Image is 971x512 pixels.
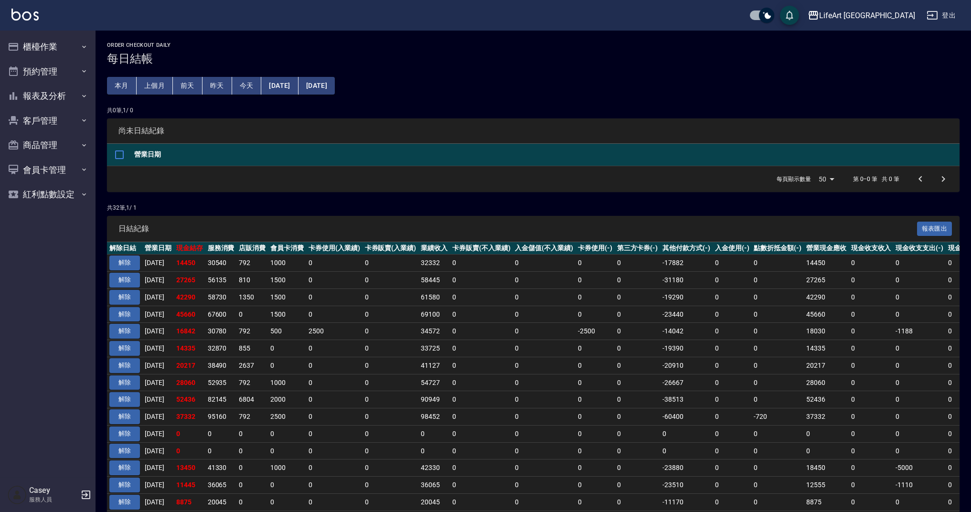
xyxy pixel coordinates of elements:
td: 0 [306,408,363,426]
td: 0 [849,323,894,340]
td: [DATE] [142,374,174,391]
td: 0 [893,442,946,459]
button: [DATE] [299,77,335,95]
h5: Casey [29,486,78,495]
td: 0 [363,255,419,272]
td: 0 [174,425,205,442]
button: 解除 [109,444,140,459]
td: 0 [576,272,615,289]
td: 0 [713,272,752,289]
td: 0 [615,408,661,426]
td: 0 [751,255,804,272]
td: 32332 [418,255,450,272]
td: 792 [236,374,268,391]
td: 792 [236,255,268,272]
button: 解除 [109,273,140,288]
td: [DATE] [142,323,174,340]
th: 營業現金應收 [804,242,849,255]
td: 0 [268,425,306,442]
th: 入金儲值(不入業績) [512,242,576,255]
td: 52436 [804,391,849,408]
button: 商品管理 [4,133,92,158]
td: [DATE] [142,459,174,477]
td: -19390 [660,340,713,357]
td: 1000 [268,374,306,391]
td: 0 [849,425,894,442]
button: 解除 [109,358,140,373]
td: 0 [713,323,752,340]
img: Logo [11,9,39,21]
td: 0 [512,288,576,306]
td: 18030 [804,323,849,340]
td: 0 [849,306,894,323]
p: 第 0–0 筆 共 0 筆 [853,175,899,183]
td: 0 [450,323,513,340]
td: 14450 [174,255,205,272]
td: 0 [306,374,363,391]
td: 0 [576,306,615,323]
td: -720 [751,408,804,426]
td: 41330 [205,459,237,477]
td: 30780 [205,323,237,340]
td: 0 [615,442,661,459]
th: 卡券使用(入業績) [306,242,363,255]
button: 登出 [923,7,960,24]
td: 0 [576,425,615,442]
button: save [780,6,799,25]
button: 解除 [109,478,140,492]
td: 27265 [174,272,205,289]
button: 解除 [109,324,140,339]
td: 0 [893,272,946,289]
button: 解除 [109,290,140,305]
th: 會員卡消費 [268,242,306,255]
td: 58445 [418,272,450,289]
td: 0 [512,374,576,391]
td: 0 [849,391,894,408]
td: 0 [450,306,513,323]
td: 0 [236,425,268,442]
td: [DATE] [142,442,174,459]
td: 2500 [268,408,306,426]
button: 解除 [109,427,140,441]
td: 6804 [236,391,268,408]
button: 報表匯出 [917,222,952,236]
p: 每頁顯示數量 [777,175,811,183]
th: 卡券販賣(不入業績) [450,242,513,255]
td: 0 [306,425,363,442]
td: 2637 [236,357,268,374]
td: 0 [236,442,268,459]
td: 0 [363,442,419,459]
td: 0 [363,340,419,357]
td: 95160 [205,408,237,426]
td: 0 [893,357,946,374]
td: 69100 [418,306,450,323]
img: Person [8,485,27,504]
td: 0 [751,442,804,459]
td: 0 [512,357,576,374]
button: 會員卡管理 [4,158,92,182]
td: 41127 [418,357,450,374]
td: 98452 [418,408,450,426]
th: 點數折抵金額(-) [751,242,804,255]
th: 營業日期 [132,144,960,166]
td: 0 [306,272,363,289]
td: 0 [268,357,306,374]
td: 0 [751,391,804,408]
button: 解除 [109,375,140,390]
td: 0 [615,425,661,442]
td: 0 [450,391,513,408]
td: 0 [713,306,752,323]
td: 0 [306,442,363,459]
td: 0 [751,374,804,391]
td: -17882 [660,255,713,272]
td: [DATE] [142,408,174,426]
td: [DATE] [142,288,174,306]
button: LifeArt [GEOGRAPHIC_DATA] [804,6,919,25]
td: 2500 [306,323,363,340]
span: 日結紀錄 [118,224,917,234]
td: 38490 [205,357,237,374]
h2: Order checkout daily [107,42,960,48]
td: 0 [751,357,804,374]
td: -23440 [660,306,713,323]
td: 0 [893,391,946,408]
